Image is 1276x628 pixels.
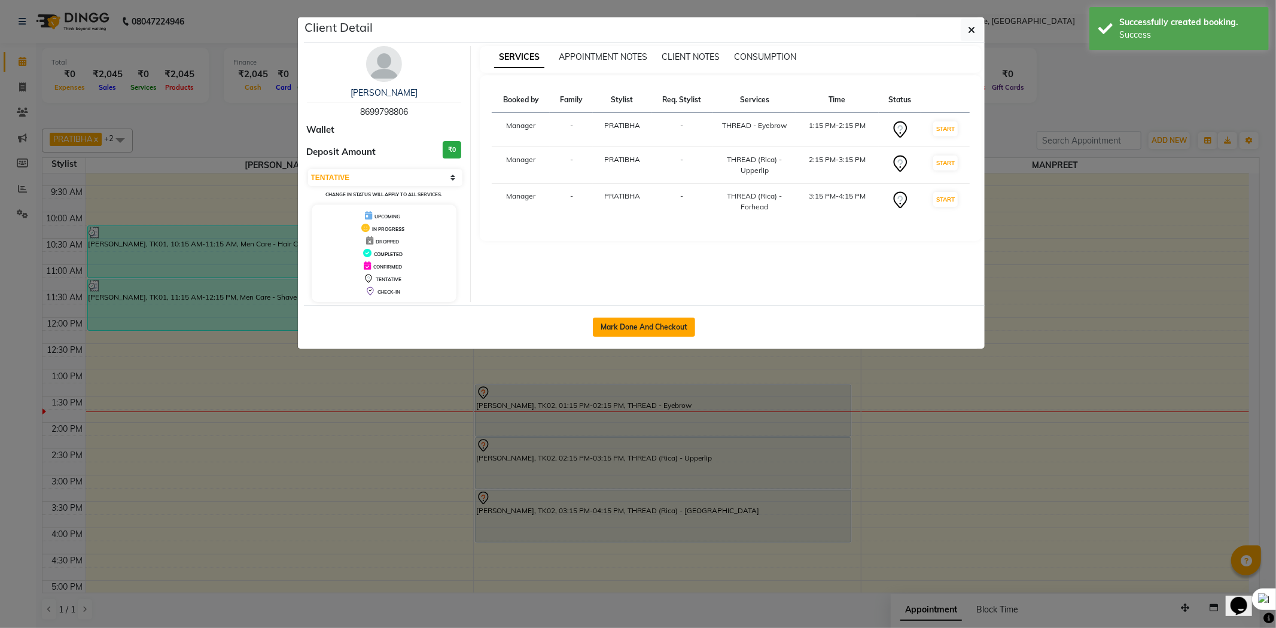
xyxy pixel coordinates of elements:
td: Manager [492,113,550,147]
td: - [651,184,713,220]
td: - [651,147,713,184]
th: Time [796,87,879,113]
td: 2:15 PM-3:15 PM [796,147,879,184]
button: Mark Done And Checkout [593,318,695,337]
td: - [550,113,593,147]
h5: Client Detail [305,19,373,36]
td: Manager [492,184,550,220]
span: PRATIBHA [604,191,640,200]
span: IN PROGRESS [372,226,404,232]
span: COMPLETED [374,251,403,257]
span: DROPPED [376,239,399,245]
span: APPOINTMENT NOTES [559,51,647,62]
span: CLIENT NOTES [662,51,720,62]
th: Status [879,87,922,113]
span: CHECK-IN [377,289,400,295]
td: - [651,113,713,147]
h3: ₹0 [443,141,461,158]
span: CONSUMPTION [734,51,796,62]
td: 1:15 PM-2:15 PM [796,113,879,147]
td: 3:15 PM-4:15 PM [796,184,879,220]
span: CONFIRMED [373,264,402,270]
button: START [933,192,958,207]
small: Change in status will apply to all services. [325,191,442,197]
span: PRATIBHA [604,155,640,164]
span: Wallet [307,123,335,137]
td: - [550,147,593,184]
span: SERVICES [494,47,544,68]
td: Manager [492,147,550,184]
th: Req. Stylist [651,87,713,113]
div: Successfully created booking. [1119,16,1260,29]
th: Services [713,87,796,113]
div: THREAD (Rica) - Upperlip [720,154,789,176]
th: Stylist [593,87,651,113]
div: THREAD (Rica) - Forhead [720,191,789,212]
img: avatar [366,46,402,82]
span: UPCOMING [374,214,400,220]
th: Booked by [492,87,550,113]
div: THREAD - Eyebrow [720,120,789,131]
button: START [933,121,958,136]
td: - [550,184,593,220]
th: Family [550,87,593,113]
a: [PERSON_NAME] [351,87,418,98]
span: 8699798806 [360,106,408,117]
div: Success [1119,29,1260,41]
iframe: chat widget [1226,580,1264,616]
span: TENTATIVE [376,276,401,282]
span: PRATIBHA [604,121,640,130]
span: Deposit Amount [307,145,376,159]
button: START [933,156,958,170]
